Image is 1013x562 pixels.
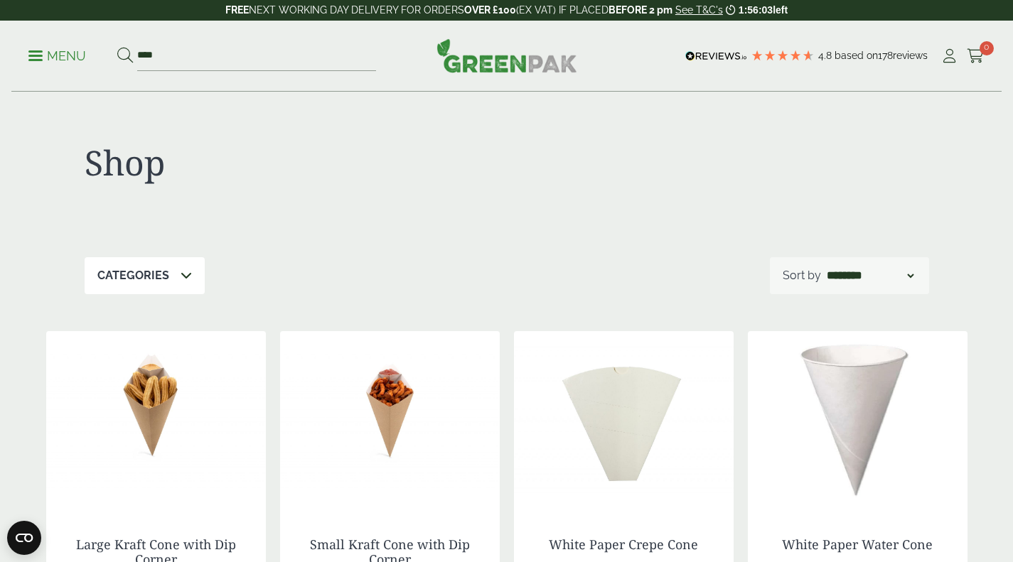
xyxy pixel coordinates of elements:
[225,4,249,16] strong: FREE
[980,41,994,55] span: 0
[464,4,516,16] strong: OVER £100
[773,4,788,16] span: left
[28,48,86,62] a: Menu
[549,536,698,553] a: White Paper Crepe Cone
[97,267,169,284] p: Categories
[748,331,968,509] img: 2120039 White Paper Water Cone 4oz
[824,267,916,284] select: Shop order
[782,536,933,553] a: White Paper Water Cone
[85,142,507,183] h1: Shop
[280,331,500,509] img: Small Kraft Cone With Contents (Chips) Frontal
[940,49,958,63] i: My Account
[878,50,893,61] span: 178
[436,38,577,72] img: GreenPak Supplies
[685,51,747,61] img: REVIEWS.io
[893,50,928,61] span: reviews
[835,50,878,61] span: Based on
[967,45,985,67] a: 0
[967,49,985,63] i: Cart
[818,50,835,61] span: 4.8
[783,267,821,284] p: Sort by
[28,48,86,65] p: Menu
[46,331,266,509] img: Large Kraft Cone With Contents (Churros) Frontal
[7,521,41,555] button: Open CMP widget
[609,4,672,16] strong: BEFORE 2 pm
[514,331,734,509] img: DSC6053a
[739,4,773,16] span: 1:56:03
[751,49,815,62] div: 4.78 Stars
[675,4,723,16] a: See T&C's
